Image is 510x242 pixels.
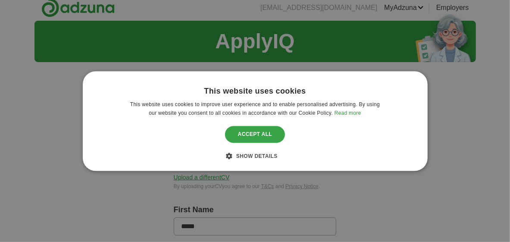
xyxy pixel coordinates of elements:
span: Show details [236,153,278,159]
span: This website uses cookies to improve user experience and to enable personalised advertising. By u... [130,101,380,116]
div: Cookie consent dialog [83,71,428,171]
div: Show details [232,151,278,160]
div: This website uses cookies [204,86,306,96]
div: Accept all [225,126,285,143]
a: Read more, opens a new window [335,110,361,116]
